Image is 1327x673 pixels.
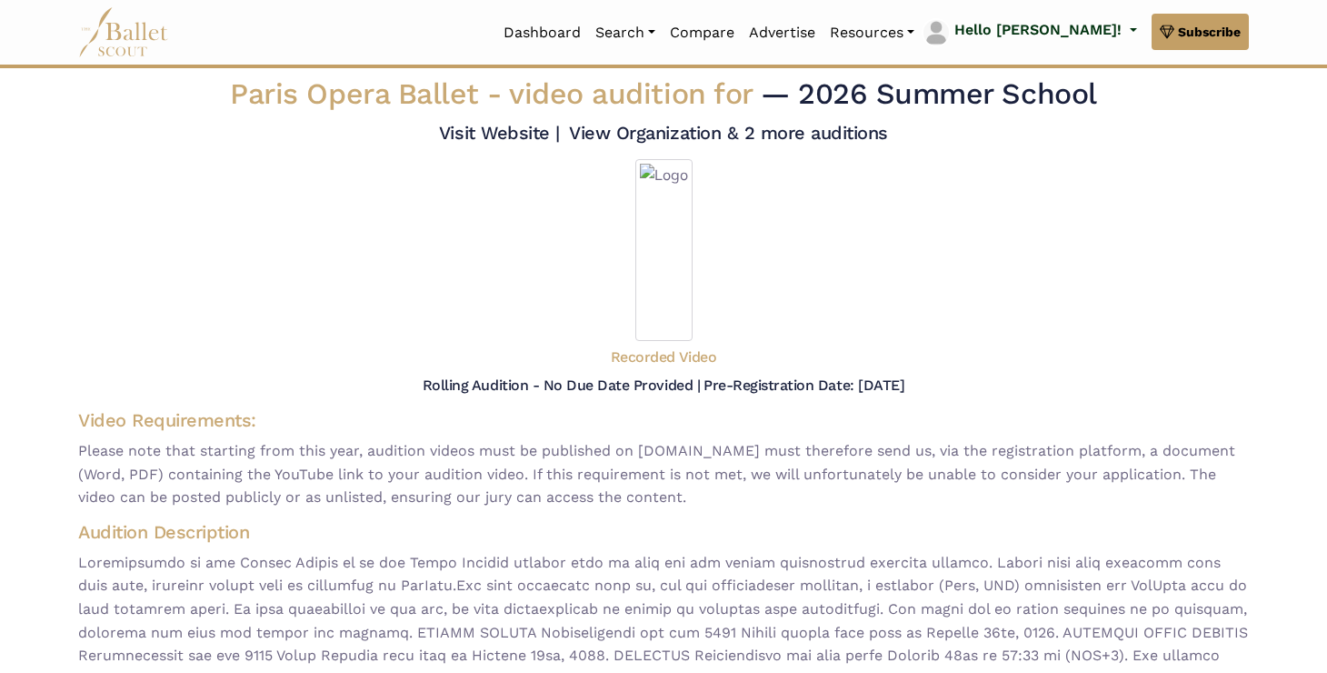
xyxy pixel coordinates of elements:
[1152,14,1249,50] a: Subscribe
[1178,22,1241,42] span: Subscribe
[954,18,1122,42] p: Hello [PERSON_NAME]!
[78,439,1249,509] span: Please note that starting from this year, audition videos must be published on [DOMAIN_NAME] must...
[230,76,761,111] span: Paris Opera Ballet -
[761,76,1096,111] span: — 2026 Summer School
[742,14,823,52] a: Advertise
[78,520,1249,544] h4: Audition Description
[509,76,752,111] span: video audition for
[423,377,700,394] h5: Rolling Audition - No Due Date Provided |
[569,122,888,144] a: View Organization & 2 more auditions
[1160,22,1174,42] img: gem.svg
[439,122,560,144] a: Visit Website |
[923,20,949,45] img: profile picture
[588,14,663,52] a: Search
[703,377,904,394] h5: Pre-Registration Date: [DATE]
[496,14,588,52] a: Dashboard
[663,14,742,52] a: Compare
[78,409,256,431] span: Video Requirements:
[823,14,922,52] a: Resources
[922,18,1137,47] a: profile picture Hello [PERSON_NAME]!
[635,159,693,341] img: Logo
[611,348,716,367] h5: Recorded Video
